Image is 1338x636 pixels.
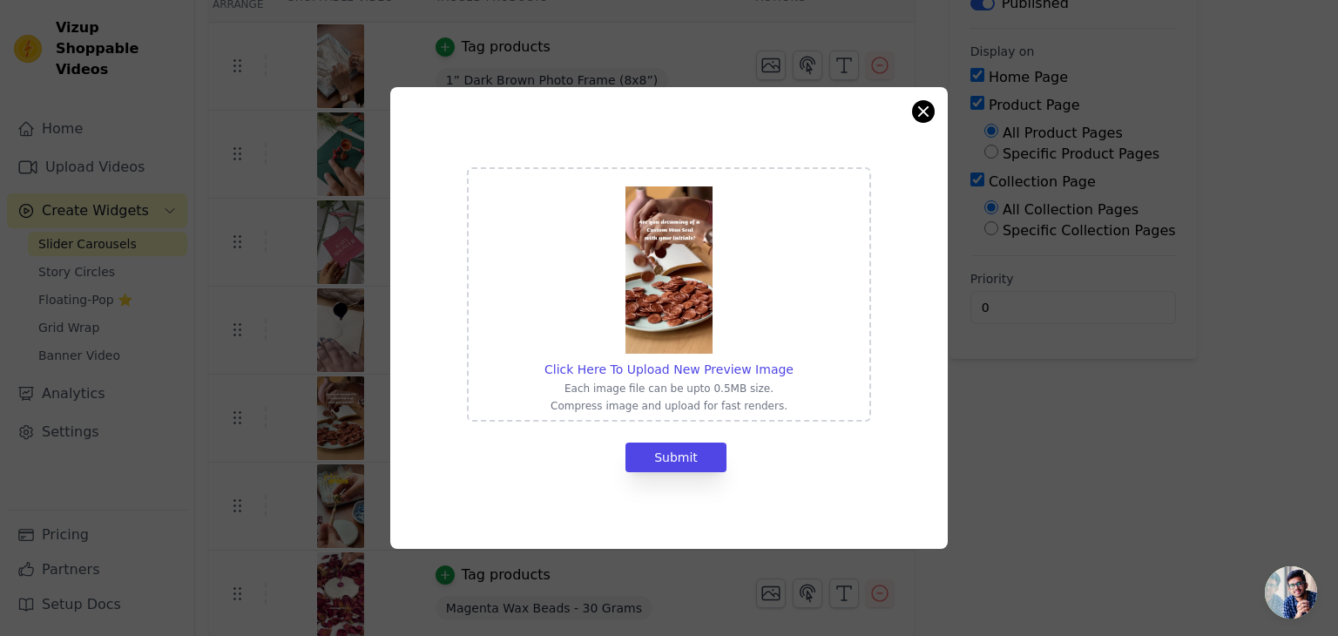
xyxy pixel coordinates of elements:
[913,101,934,122] button: Close modal
[544,399,794,413] p: Compress image and upload for fast renders.
[625,186,713,354] img: preview
[544,362,794,376] span: Click Here To Upload New Preview Image
[625,443,726,472] button: Submit
[1265,566,1317,619] a: Open chat
[544,382,794,396] p: Each image file can be upto 0.5MB size.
